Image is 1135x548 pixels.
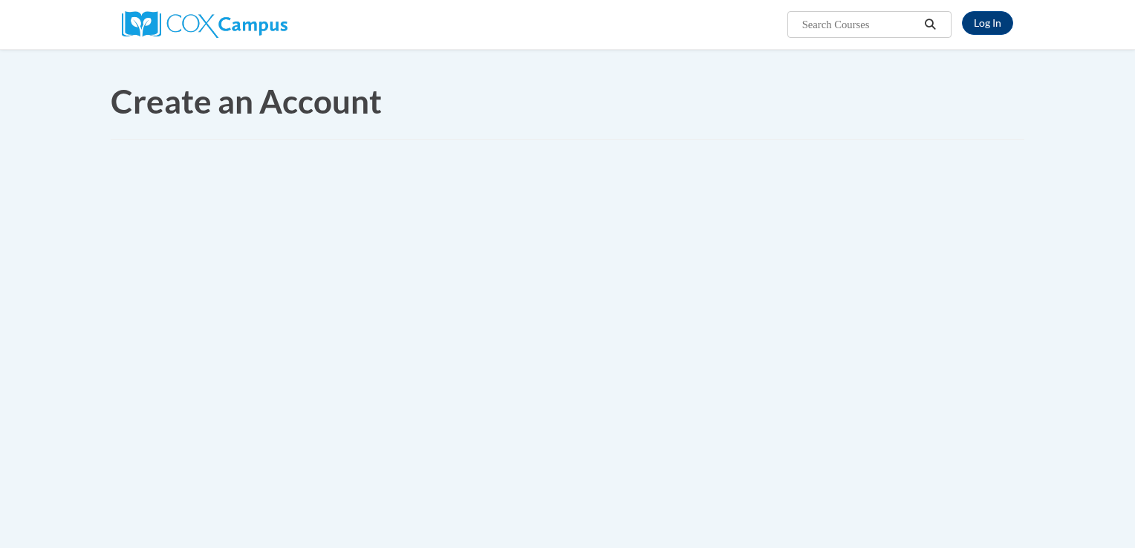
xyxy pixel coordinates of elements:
[122,11,287,38] img: Cox Campus
[801,16,920,33] input: Search Courses
[920,16,942,33] button: Search
[962,11,1013,35] a: Log In
[111,82,382,120] span: Create an Account
[924,19,937,30] i: 
[122,17,287,30] a: Cox Campus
